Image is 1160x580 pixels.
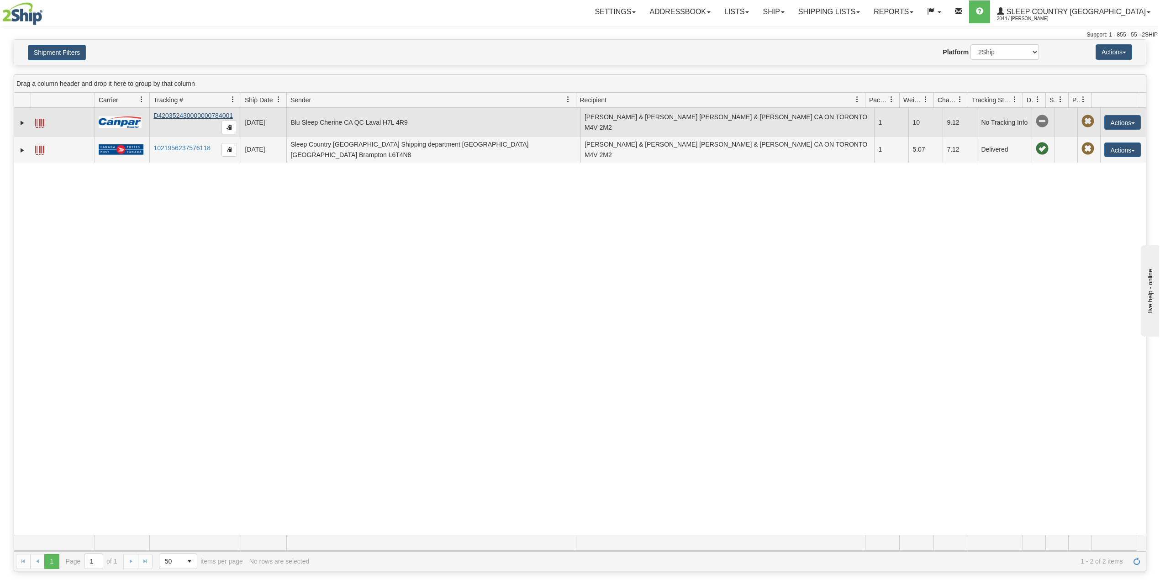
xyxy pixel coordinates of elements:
[1139,243,1159,337] iframe: chat widget
[903,95,923,105] span: Weight
[977,137,1032,163] td: Delivered
[286,137,580,163] td: Sleep Country [GEOGRAPHIC_DATA] Shipping department [GEOGRAPHIC_DATA] [GEOGRAPHIC_DATA] Brampton ...
[952,92,968,107] a: Charge filter column settings
[643,0,717,23] a: Addressbook
[1030,92,1045,107] a: Delivery Status filter column settings
[908,108,943,137] td: 10
[1081,115,1094,128] span: Pickup Not Assigned
[1036,115,1049,128] span: No Tracking Info
[791,0,867,23] a: Shipping lists
[1036,142,1049,155] span: On time
[938,95,957,105] span: Charge
[245,95,273,105] span: Ship Date
[99,116,142,128] img: 14 - Canpar
[35,142,44,156] a: Label
[972,95,1012,105] span: Tracking Status
[286,108,580,137] td: Blu Sleep Cherine CA QC Laval H7L 4R9
[943,108,977,137] td: 9.12
[869,95,888,105] span: Packages
[1004,8,1146,16] span: Sleep Country [GEOGRAPHIC_DATA]
[580,137,875,163] td: [PERSON_NAME] & [PERSON_NAME] [PERSON_NAME] & [PERSON_NAME] CA ON TORONTO M4V 2M2
[990,0,1157,23] a: Sleep Country [GEOGRAPHIC_DATA] 2044 / [PERSON_NAME]
[18,146,27,155] a: Expand
[588,0,643,23] a: Settings
[7,8,84,15] div: live help - online
[874,108,908,137] td: 1
[1027,95,1034,105] span: Delivery Status
[99,144,143,155] img: 20 - Canada Post
[884,92,899,107] a: Packages filter column settings
[153,95,183,105] span: Tracking #
[316,558,1123,565] span: 1 - 2 of 2 items
[874,137,908,163] td: 1
[290,95,311,105] span: Sender
[1007,92,1023,107] a: Tracking Status filter column settings
[1096,44,1132,60] button: Actions
[221,143,237,157] button: Copy to clipboard
[2,31,1158,39] div: Support: 1 - 855 - 55 - 2SHIP
[1104,142,1141,157] button: Actions
[560,92,576,107] a: Sender filter column settings
[1104,115,1141,130] button: Actions
[153,144,211,152] a: 1021956237576118
[14,75,1146,93] div: grid grouping header
[1072,95,1080,105] span: Pickup Status
[165,557,177,566] span: 50
[35,115,44,129] a: Label
[1049,95,1057,105] span: Shipment Issues
[1053,92,1068,107] a: Shipment Issues filter column settings
[159,554,197,569] span: Page sizes drop down
[2,2,42,25] img: logo2044.jpg
[28,45,86,60] button: Shipment Filters
[225,92,241,107] a: Tracking # filter column settings
[908,137,943,163] td: 5.07
[44,554,59,569] span: Page 1
[849,92,865,107] a: Recipient filter column settings
[997,14,1065,23] span: 2044 / [PERSON_NAME]
[1129,554,1144,569] a: Refresh
[249,558,310,565] div: No rows are selected
[580,95,606,105] span: Recipient
[18,118,27,127] a: Expand
[943,137,977,163] td: 7.12
[867,0,920,23] a: Reports
[756,0,791,23] a: Ship
[221,121,237,134] button: Copy to clipboard
[134,92,149,107] a: Carrier filter column settings
[943,47,969,57] label: Platform
[918,92,933,107] a: Weight filter column settings
[153,112,233,119] a: D420352430000000784001
[717,0,756,23] a: Lists
[182,554,197,569] span: select
[977,108,1032,137] td: No Tracking Info
[159,554,243,569] span: items per page
[84,554,103,569] input: Page 1
[580,108,875,137] td: [PERSON_NAME] & [PERSON_NAME] [PERSON_NAME] & [PERSON_NAME] CA ON TORONTO M4V 2M2
[241,137,286,163] td: [DATE]
[241,108,286,137] td: [DATE]
[66,554,117,569] span: Page of 1
[99,95,118,105] span: Carrier
[1081,142,1094,155] span: Pickup Not Assigned
[1076,92,1091,107] a: Pickup Status filter column settings
[271,92,286,107] a: Ship Date filter column settings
